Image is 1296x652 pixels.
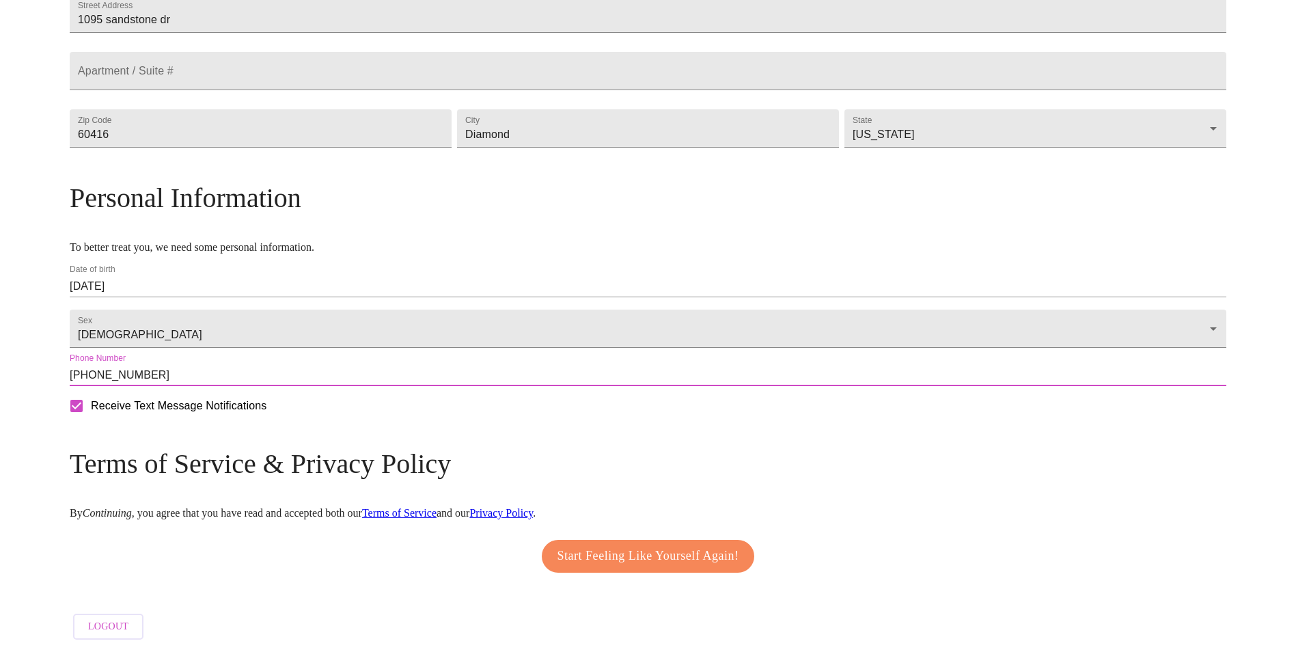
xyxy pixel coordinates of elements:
[70,355,126,363] label: Phone Number
[557,545,739,567] span: Start Feeling Like Yourself Again!
[88,619,128,636] span: Logout
[83,507,132,519] em: Continuing
[70,310,1226,348] div: [DEMOGRAPHIC_DATA]
[844,109,1226,148] div: [US_STATE]
[362,507,437,519] a: Terms of Service
[73,614,143,640] button: Logout
[469,507,533,519] a: Privacy Policy
[70,448,1226,480] h3: Terms of Service & Privacy Policy
[70,241,1226,254] p: To better treat you, we need some personal information.
[542,540,755,573] button: Start Feeling Like Yourself Again!
[70,182,1226,214] h3: Personal Information
[70,507,1226,519] p: By , you agree that you have read and accepted both our and our .
[91,398,266,414] span: Receive Text Message Notifications
[70,266,115,274] label: Date of birth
